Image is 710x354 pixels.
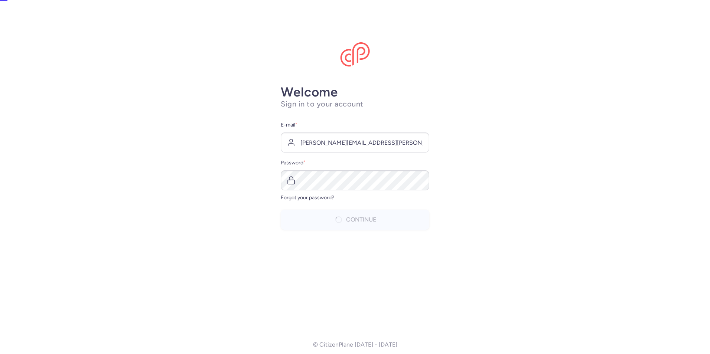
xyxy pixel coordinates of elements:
[281,132,429,153] input: user@example.com
[281,210,429,230] button: Continue
[281,121,429,130] label: E-mail
[346,216,376,223] span: Continue
[340,42,370,67] img: CitizenPlane logo
[281,84,338,100] strong: Welcome
[281,99,429,109] h1: Sign in to your account
[281,194,334,201] a: Forgot your password?
[281,158,429,167] label: Password
[313,341,397,348] p: © CitizenPlane [DATE] - [DATE]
